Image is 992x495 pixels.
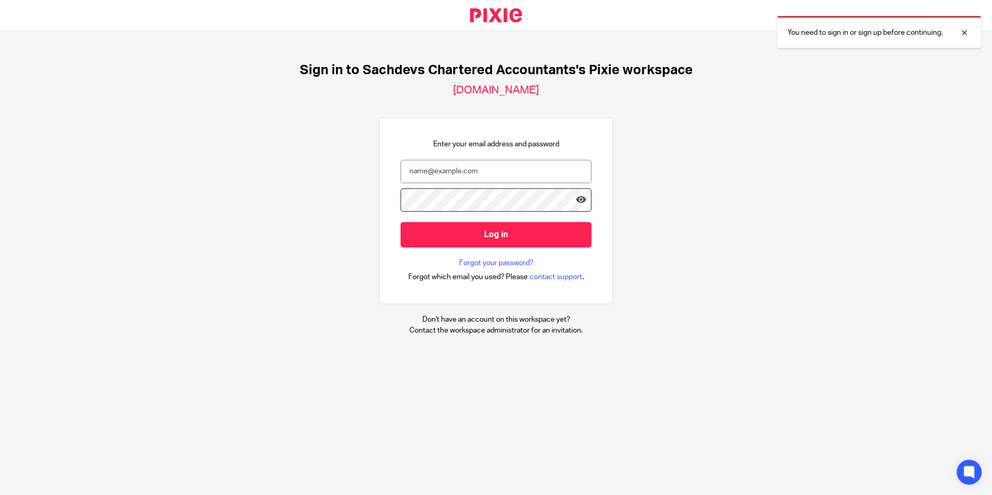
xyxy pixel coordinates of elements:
[401,222,591,247] input: Log in
[408,272,528,282] span: Forgot which email you used? Please
[459,258,533,268] a: Forgot your password?
[409,314,583,325] p: Don't have an account on this workspace yet?
[401,160,591,183] input: name@example.com
[453,84,539,97] h2: [DOMAIN_NAME]
[433,139,559,149] p: Enter your email address and password
[300,62,693,78] h1: Sign in to Sachdevs Chartered Accountants's Pixie workspace
[408,271,584,283] div: .
[788,27,943,38] p: You need to sign in or sign up before continuing.
[530,272,582,282] span: contact support
[409,325,583,336] p: Contact the workspace administrator for an invitation.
